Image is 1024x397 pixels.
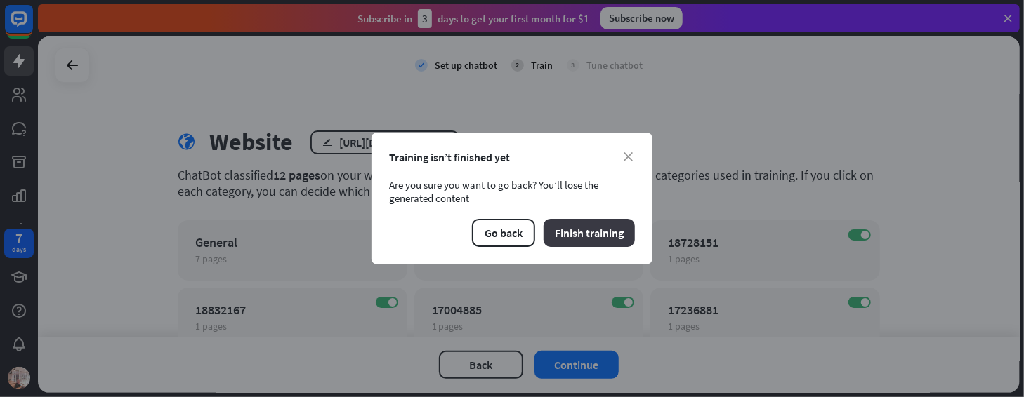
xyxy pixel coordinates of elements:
div: Training isn’t finished yet [389,150,635,164]
button: Finish training [544,219,635,247]
button: Open LiveChat chat widget [11,6,53,48]
button: Go back [472,219,535,247]
div: Are you sure you want to go back? You’ll lose the generated content [389,178,635,205]
i: close [624,152,633,161]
